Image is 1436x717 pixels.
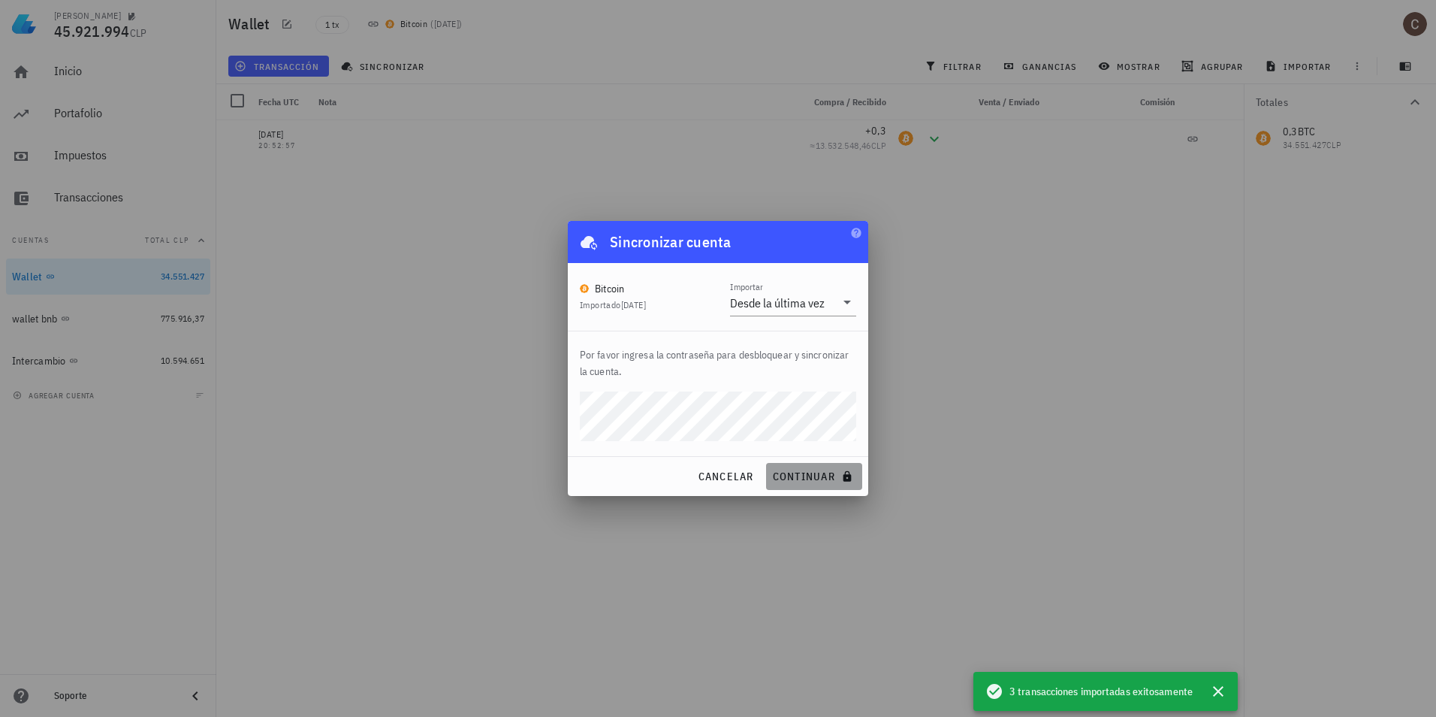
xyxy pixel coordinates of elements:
button: cancelar [691,463,759,490]
span: continuar [772,470,856,483]
span: [DATE] [621,299,646,310]
p: Por favor ingresa la contraseña para desbloquear y sincronizar la cuenta. [580,346,856,380]
span: cancelar [697,470,753,483]
div: Bitcoin [595,281,625,296]
div: ImportarDesde la última vez [730,290,856,316]
span: 3 transacciones importadas exitosamente [1009,683,1193,700]
div: Desde la última vez [730,295,825,310]
span: Importado [580,299,646,310]
button: continuar [766,463,862,490]
img: btc.svg [580,284,589,293]
div: Sincronizar cuenta [610,230,732,254]
label: Importar [730,281,763,292]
